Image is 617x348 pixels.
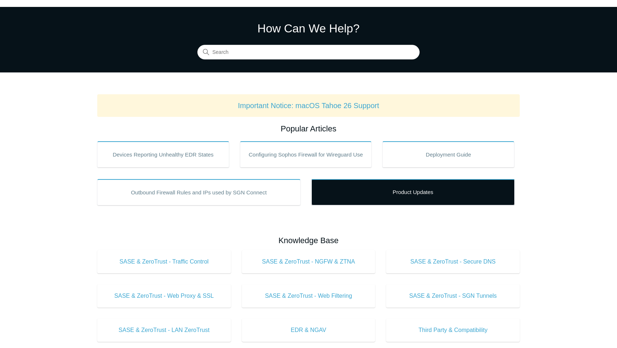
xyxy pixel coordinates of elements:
a: Outbound Firewall Rules and IPs used by SGN Connect [97,179,300,205]
a: Third Party & Compatibility [386,319,520,342]
a: SASE & ZeroTrust - NGFW & ZTNA [242,250,376,273]
a: SASE & ZeroTrust - Web Proxy & SSL [97,284,231,308]
a: SASE & ZeroTrust - Traffic Control [97,250,231,273]
span: SASE & ZeroTrust - Web Filtering [253,292,365,300]
h2: Knowledge Base [97,234,520,246]
input: Search [197,45,420,60]
a: Important Notice: macOS Tahoe 26 Support [238,102,379,110]
span: SASE & ZeroTrust - Web Proxy & SSL [108,292,220,300]
a: Deployment Guide [382,141,514,167]
a: EDR & NGAV [242,319,376,342]
h2: Popular Articles [97,123,520,135]
a: SASE & ZeroTrust - Web Filtering [242,284,376,308]
span: SASE & ZeroTrust - Secure DNS [397,257,509,266]
span: Third Party & Compatibility [397,326,509,335]
a: SASE & ZeroTrust - LAN ZeroTrust [97,319,231,342]
a: SASE & ZeroTrust - SGN Tunnels [386,284,520,308]
span: SASE & ZeroTrust - LAN ZeroTrust [108,326,220,335]
a: Devices Reporting Unhealthy EDR States [97,141,229,167]
span: SASE & ZeroTrust - SGN Tunnels [397,292,509,300]
span: SASE & ZeroTrust - Traffic Control [108,257,220,266]
span: SASE & ZeroTrust - NGFW & ZTNA [253,257,365,266]
span: EDR & NGAV [253,326,365,335]
a: Product Updates [311,179,515,205]
h1: How Can We Help? [197,20,420,37]
a: SASE & ZeroTrust - Secure DNS [386,250,520,273]
a: Configuring Sophos Firewall for Wireguard Use [240,141,372,167]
